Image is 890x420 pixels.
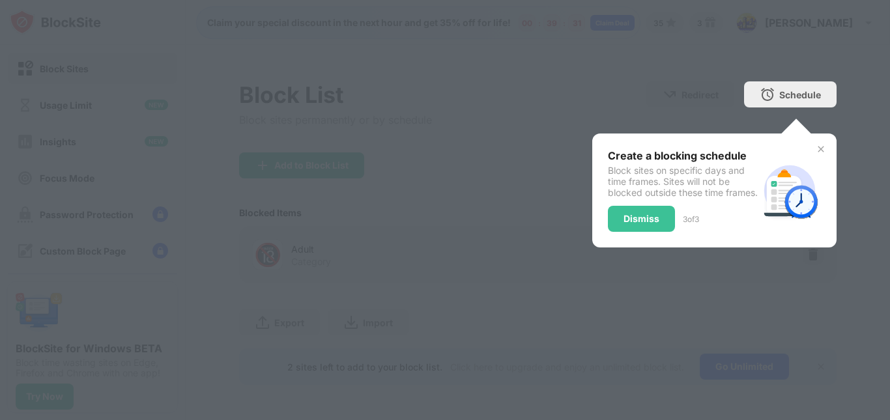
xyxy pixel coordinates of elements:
[758,160,821,222] img: schedule.svg
[624,214,659,224] div: Dismiss
[816,144,826,154] img: x-button.svg
[608,165,758,198] div: Block sites on specific days and time frames. Sites will not be blocked outside these time frames.
[779,89,821,100] div: Schedule
[608,149,758,162] div: Create a blocking schedule
[683,214,699,224] div: 3 of 3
